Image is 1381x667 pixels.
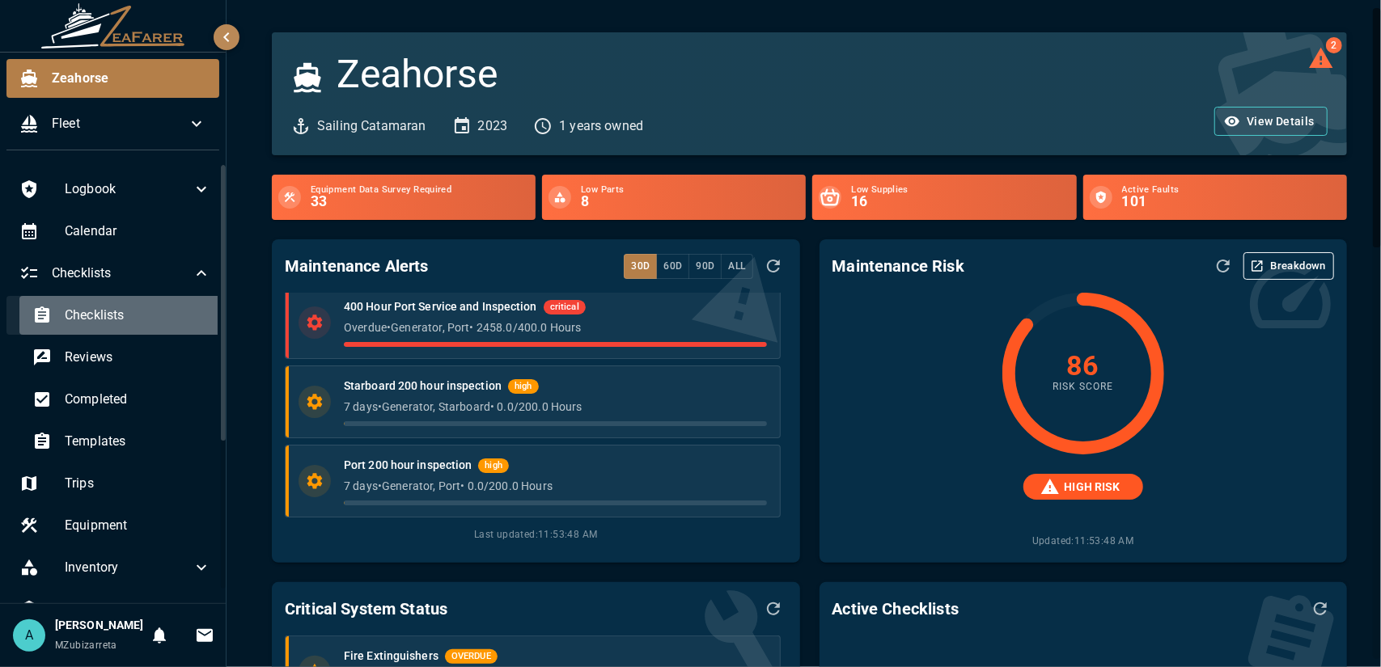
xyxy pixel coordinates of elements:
[1326,37,1342,53] span: 2
[317,116,426,136] p: Sailing Catamaran
[6,59,219,98] div: Zeahorse
[832,253,964,279] h6: Maintenance Risk
[311,185,529,195] span: Equipment Data Survey Required
[721,254,752,279] button: All
[6,548,224,587] div: Inventory
[13,619,45,652] div: A
[65,306,211,325] span: Checklists
[559,116,643,136] p: 1 years owned
[55,640,117,651] span: MZubizarreta
[285,527,786,543] span: Last updated: 11:53:48 AM
[1053,379,1113,395] span: Risk Score
[6,104,219,143] div: Fleet
[189,619,221,652] button: Invitations
[285,596,447,622] h6: Critical System Status
[344,378,502,395] h6: Starboard 200 hour inspection
[52,69,206,88] span: Zeahorse
[65,474,211,493] span: Trips
[6,590,224,629] div: Compliance
[508,380,539,394] span: high
[19,422,224,461] div: Templates
[851,185,1070,195] span: Low Supplies
[65,179,192,199] span: Logbook
[1032,521,1134,550] span: Updated: 11:53:48 AM
[344,319,766,336] p: Overdue • Generator, Port • 2458.0 / 400.0 Hours
[65,222,211,241] span: Calendar
[851,195,1070,209] h6: 16
[445,650,498,664] span: OVERDUE
[65,600,211,619] span: Compliance
[1066,352,1099,379] h4: 86
[1122,195,1341,209] h6: 101
[6,170,224,209] div: Logbook
[6,506,224,545] div: Equipment
[581,185,799,195] span: Low Parts
[6,254,224,293] div: Checklists
[344,298,537,316] h6: 400 Hour Port Service and Inspection
[143,619,176,652] button: Notifications
[65,516,211,535] span: Equipment
[6,212,224,251] div: Calendar
[6,464,224,503] div: Trips
[1307,595,1334,623] button: Refresh Data
[65,432,211,451] span: Templates
[1214,107,1328,137] button: View Details
[1243,252,1334,280] button: Breakdown
[478,116,508,136] p: 2023
[1209,252,1237,280] button: Refresh Assessment
[544,301,586,315] span: critical
[55,617,143,635] h6: [PERSON_NAME]
[19,338,224,377] div: Reviews
[760,252,787,280] button: Refresh Data
[40,3,186,49] img: ZeaFarer Logo
[1308,45,1334,71] button: 2 log alerts
[344,457,472,475] h6: Port 200 hour inspection
[344,399,766,415] p: 7 days • Generator, Starboard • 0.0 / 200.0 Hours
[1122,185,1341,195] span: Active Faults
[65,558,192,577] span: Inventory
[656,254,689,279] button: 60d
[311,195,529,209] h6: 33
[285,253,429,279] h6: Maintenance Alerts
[624,254,657,279] button: 30d
[19,380,224,419] div: Completed
[760,595,787,623] button: Refresh Data
[65,390,211,409] span: Completed
[581,195,799,209] h6: 8
[688,254,722,279] button: 90d
[344,478,766,494] p: 7 days • Generator, Port • 0.0 / 200.0 Hours
[832,596,959,622] h6: Active Checklists
[19,296,224,335] div: Checklists
[65,348,211,367] span: Reviews
[337,52,498,97] h3: Zeahorse
[478,459,509,473] span: high
[344,648,438,665] h6: Fire Extinguishers
[1055,479,1130,496] span: HIGH RISK
[52,114,187,133] span: Fleet
[52,264,192,283] span: Checklists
